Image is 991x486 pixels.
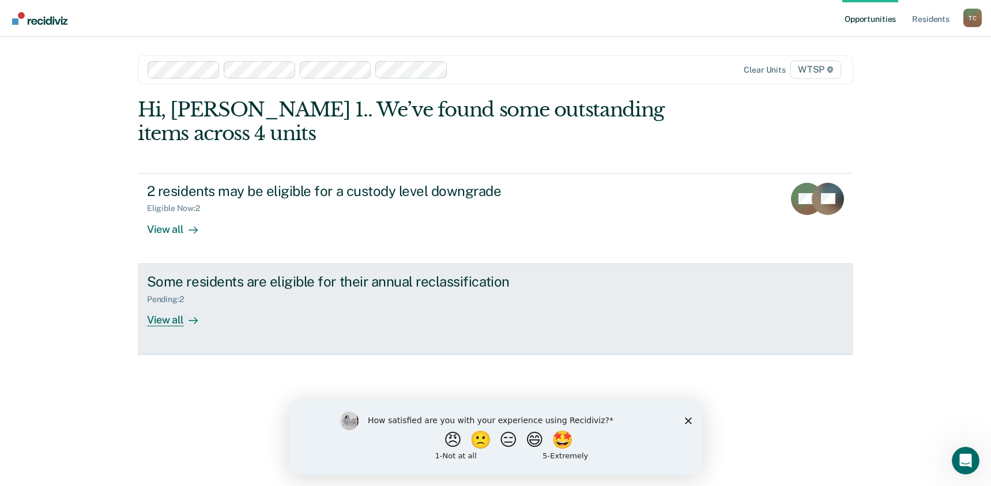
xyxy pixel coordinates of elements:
[147,273,552,290] div: Some residents are eligible for their annual reclassification
[138,264,853,355] a: Some residents are eligible for their annual reclassificationPending:2View all
[289,400,702,474] iframe: Survey by Kim from Recidiviz
[138,173,853,264] a: 2 residents may be eligible for a custody level downgradeEligible Now:2View all
[744,65,786,75] div: Clear units
[147,183,552,199] div: 2 residents may be eligible for a custody level downgrade
[147,213,212,236] div: View all
[147,304,212,326] div: View all
[138,98,710,145] div: Hi, [PERSON_NAME] 1.. We’ve found some outstanding items across 4 units
[12,12,67,25] img: Recidiviz
[147,204,209,213] div: Eligible Now : 2
[963,9,982,27] button: Profile dropdown button
[963,9,982,27] div: T C
[147,295,193,304] div: Pending : 2
[790,61,841,79] span: WTSP
[952,447,979,474] iframe: Intercom live chat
